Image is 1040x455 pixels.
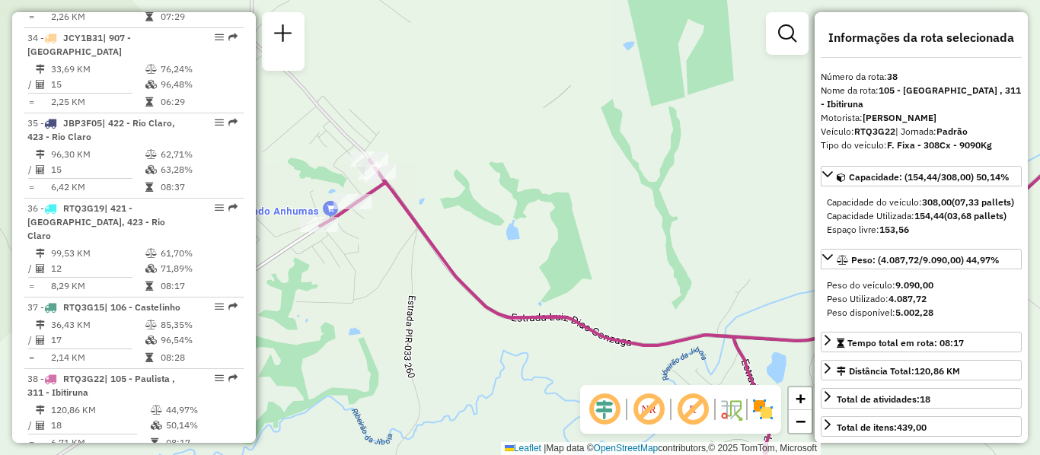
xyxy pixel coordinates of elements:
[145,150,157,159] i: % de utilização do peso
[50,402,150,418] td: 120,86 KM
[160,350,237,365] td: 08:28
[719,397,743,422] img: Fluxo de ruas
[821,388,1022,409] a: Total de atividades:18
[944,210,1007,221] strong: (03,68 pallets)
[789,410,812,433] a: Zoom out
[50,350,145,365] td: 2,14 KM
[145,353,153,362] i: Tempo total em rota
[215,374,224,383] em: Opções
[897,422,927,433] strong: 439,00
[145,65,157,74] i: % de utilização do peso
[837,393,930,405] span: Total de atividades:
[50,94,145,110] td: 2,25 KM
[751,397,775,422] img: Exibir/Ocultar setores
[160,94,237,110] td: 06:29
[827,209,1016,223] div: Capacidade Utilizada:
[63,202,104,214] span: RTQ3G19
[27,278,35,294] td: =
[145,336,157,345] i: % de utilização da cubagem
[827,279,933,291] span: Peso do veículo:
[821,249,1022,269] a: Peso: (4.087,72/9.090,00) 44,97%
[27,77,35,92] td: /
[821,111,1022,125] div: Motorista:
[50,418,150,433] td: 18
[228,374,238,383] em: Rota exportada
[215,118,224,127] em: Opções
[160,332,237,348] td: 96,54%
[50,332,145,348] td: 17
[27,162,35,177] td: /
[50,147,145,162] td: 96,30 KM
[27,435,35,450] td: =
[50,180,145,195] td: 6,42 KM
[27,9,35,24] td: =
[879,224,909,235] strong: 153,56
[215,302,224,311] em: Opções
[145,183,153,192] i: Tempo total em rota
[160,317,237,332] td: 85,35%
[50,9,145,24] td: 2,26 KM
[165,435,238,450] td: 08:17
[920,393,930,405] strong: 18
[36,65,45,74] i: Distância Total
[145,320,157,329] i: % de utilização do peso
[27,117,175,142] span: | 422 - Rio Claro, 423 - Rio Claro
[849,171,1010,183] span: Capacidade: (154,44/308,00) 50,14%
[887,139,992,151] strong: F. Fixa - 308Cx - 9090Kg
[895,126,968,137] span: | Jornada:
[160,147,237,162] td: 62,71%
[27,301,180,313] span: 37 -
[895,279,933,291] strong: 9.090,00
[827,223,1016,237] div: Espaço livre:
[36,165,45,174] i: Total de Atividades
[63,32,103,43] span: JCY1B31
[36,406,45,415] i: Distância Total
[268,18,298,52] a: Nova sessão e pesquisa
[228,203,238,212] em: Rota exportada
[160,246,237,261] td: 61,70%
[594,443,659,453] a: OpenStreetMap
[821,84,1021,110] strong: 105 - [GEOGRAPHIC_DATA] , 311 - Ibitiruna
[27,332,35,348] td: /
[789,387,812,410] a: Zoom in
[145,97,153,107] i: Tempo total em rota
[821,360,1022,380] a: Distância Total:120,86 KM
[821,30,1022,45] h4: Informações da rota selecionada
[501,442,821,455] div: Map data © contributors,© 2025 TomTom, Microsoft
[160,9,237,24] td: 07:29
[922,196,952,208] strong: 308,00
[888,293,927,304] strong: 4.087,72
[586,391,623,428] span: Ocultar deslocamento
[36,150,45,159] i: Distância Total
[50,62,145,77] td: 33,69 KM
[50,77,145,92] td: 15
[821,84,1022,111] div: Nome da rota:
[27,94,35,110] td: =
[50,261,145,276] td: 12
[228,118,238,127] em: Rota exportada
[851,254,1000,266] span: Peso: (4.087,72/9.090,00) 44,97%
[50,317,145,332] td: 36,43 KM
[675,391,711,428] span: Exibir rótulo
[160,77,237,92] td: 96,48%
[145,80,157,89] i: % de utilização da cubagem
[145,264,157,273] i: % de utilização da cubagem
[27,32,131,57] span: | 907 - [GEOGRAPHIC_DATA]
[160,62,237,77] td: 76,24%
[104,301,180,313] span: | 106 - Castelinho
[50,435,150,450] td: 6,71 KM
[160,278,237,294] td: 08:17
[821,416,1022,437] a: Total de itens:439,00
[837,421,927,434] div: Total de itens:
[145,12,153,21] i: Tempo total em rota
[821,272,1022,326] div: Peso: (4.087,72/9.090,00) 44,97%
[27,202,165,241] span: 36 -
[27,117,175,142] span: 35 -
[952,196,1014,208] strong: (07,33 pallets)
[821,166,1022,186] a: Capacidade: (154,44/308,00) 50,14%
[160,180,237,195] td: 08:37
[36,320,45,329] i: Distância Total
[863,112,936,123] strong: [PERSON_NAME]
[821,189,1022,243] div: Capacidade: (154,44/308,00) 50,14%
[914,210,944,221] strong: 154,44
